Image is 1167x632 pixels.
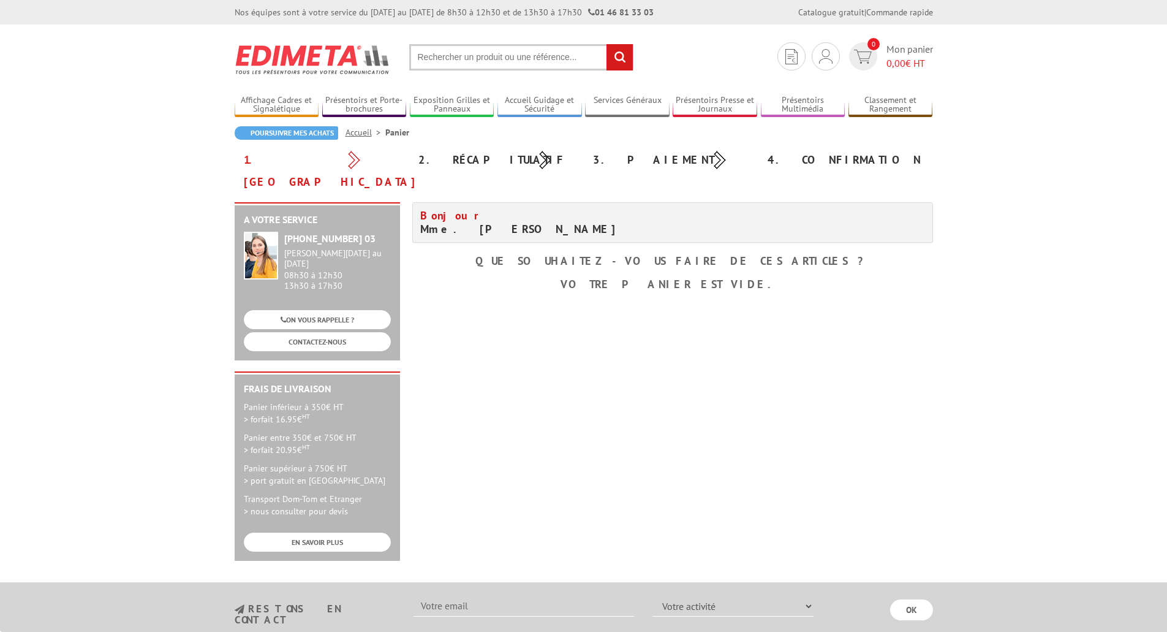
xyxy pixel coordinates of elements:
span: > forfait 20.95€ [244,444,310,455]
img: devis rapide [854,50,872,64]
a: Accueil [346,127,385,138]
h2: Frais de Livraison [244,384,391,395]
h3: restons en contact [235,604,396,625]
a: EN SAVOIR PLUS [244,533,391,552]
sup: HT [302,412,310,421]
div: [PERSON_NAME][DATE] au [DATE] [284,248,391,269]
p: Transport Dom-Tom et Etranger [244,493,391,517]
a: Présentoirs Presse et Journaux [673,95,757,115]
div: 08h30 à 12h30 13h30 à 17h30 [284,248,391,291]
p: Panier supérieur à 750€ HT [244,462,391,487]
a: Affichage Cadres et Signalétique [235,95,319,115]
img: newsletter.jpg [235,604,244,615]
input: rechercher [606,44,633,70]
span: > nous consulter pour devis [244,506,348,517]
a: Présentoirs Multimédia [761,95,845,115]
span: 0,00 [886,57,905,69]
a: Poursuivre mes achats [235,126,338,140]
div: 4. Confirmation [758,149,933,171]
h2: A votre service [244,215,391,226]
strong: [PHONE_NUMBER] 03 [284,232,376,245]
span: 0 [867,38,880,50]
input: Rechercher un produit ou une référence... [409,44,633,70]
div: 1. [GEOGRAPHIC_DATA] [235,149,409,193]
a: CONTACTEZ-NOUS [244,332,391,351]
div: 2. Récapitulatif [409,149,584,171]
a: Accueil Guidage et Sécurité [497,95,582,115]
p: Panier entre 350€ et 750€ HT [244,432,391,456]
input: OK [890,600,933,620]
img: widget-service.jpg [244,232,278,280]
img: devis rapide [785,49,798,64]
span: > port gratuit en [GEOGRAPHIC_DATA] [244,475,385,486]
span: Bonjour [420,208,485,223]
a: ON VOUS RAPPELLE ? [244,310,391,329]
a: Présentoirs et Porte-brochures [322,95,407,115]
a: Catalogue gratuit [798,7,864,18]
a: Exposition Grilles et Panneaux [410,95,494,115]
div: 3. Paiement [584,149,758,171]
span: > forfait 16.95€ [244,414,310,425]
div: Nos équipes sont à votre service du [DATE] au [DATE] de 8h30 à 12h30 et de 13h30 à 17h30 [235,6,654,18]
img: devis rapide [819,49,833,64]
sup: HT [302,443,310,451]
span: € HT [886,56,933,70]
p: Panier inférieur à 350€ HT [244,401,391,425]
b: Votre panier est vide. [561,277,785,291]
a: Commande rapide [866,7,933,18]
a: Classement et Rangement [848,95,933,115]
img: Edimeta [235,37,391,82]
h4: Mme. [PERSON_NAME] [420,209,663,236]
a: devis rapide 0 Mon panier 0,00€ HT [846,42,933,70]
span: Mon panier [886,42,933,70]
a: Services Généraux [585,95,670,115]
input: Votre email [414,596,634,617]
b: Que souhaitez-vous faire de ces articles ? [475,254,869,268]
div: | [798,6,933,18]
strong: 01 46 81 33 03 [588,7,654,18]
li: Panier [385,126,409,139]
